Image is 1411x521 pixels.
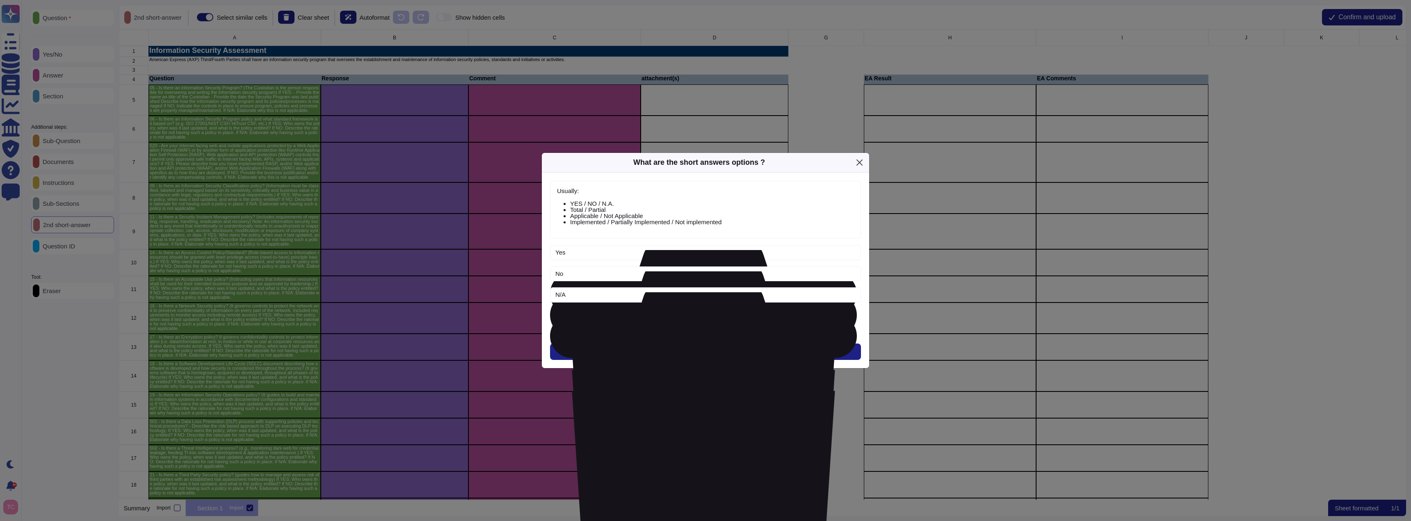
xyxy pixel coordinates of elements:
p: Usually: [557,188,854,194]
input: Option 3 [550,287,861,303]
li: Applicable / Not Applicable [570,213,854,219]
div: What are the short answers options ? [633,157,765,168]
input: Option 1 [550,245,861,260]
input: Option 2 [550,266,861,282]
li: Implemented / Partially Implemented / Not implemented [570,219,854,225]
li: YES / NO / N.A. [570,200,854,207]
button: Close [853,156,866,169]
li: Total / Partial [570,207,854,213]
